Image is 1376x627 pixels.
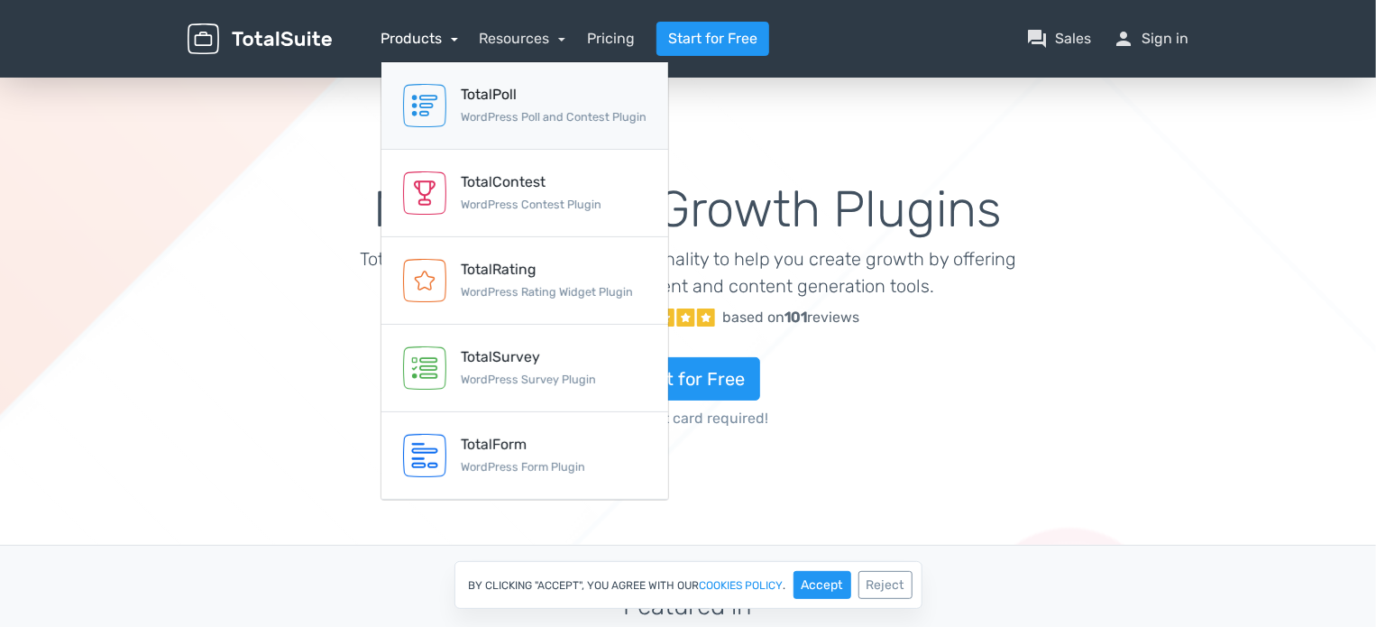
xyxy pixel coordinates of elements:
[461,259,633,281] div: TotalRating
[360,300,1017,336] a: Excellent 5/5 based on101reviews
[188,593,1188,621] h3: Featured in
[784,309,807,326] strong: 101
[454,561,922,609] div: By clicking "Accept", you agree with our .
[461,198,601,211] small: WordPress Contest Plugin
[722,307,859,328] div: based on reviews
[1113,28,1188,50] a: personSign in
[381,237,668,325] a: TotalRating WordPress Rating Widget Plugin
[1026,28,1091,50] a: question_answerSales
[461,171,601,193] div: TotalContest
[403,259,446,302] img: TotalRating
[381,412,668,500] a: TotalForm WordPress Form Plugin
[1026,28,1048,50] span: question_answer
[1113,28,1134,50] span: person
[188,23,332,55] img: TotalSuite for WordPress
[858,571,913,599] button: Reject
[587,28,635,50] a: Pricing
[461,373,596,386] small: WordPress Survey Plugin
[461,346,596,368] div: TotalSurvey
[403,171,446,215] img: TotalContest
[793,571,851,599] button: Accept
[461,285,633,299] small: WordPress Rating Widget Plugin
[381,325,668,412] a: TotalSurvey WordPress Survey Plugin
[656,22,769,56] a: Start for Free
[461,434,585,456] div: TotalForm
[461,110,647,124] small: WordPress Poll and Contest Plugin
[461,460,585,474] small: WordPress Form Plugin
[480,30,566,47] a: Resources
[360,408,1017,429] span: No credit card required!
[700,580,784,591] a: cookies policy
[403,346,446,390] img: TotalSurvey
[616,357,760,401] a: Start for Free
[403,84,446,127] img: TotalPoll
[381,62,668,150] a: TotalPoll WordPress Poll and Contest Plugin
[360,245,1017,300] p: TotalSuite extends WordPress functionality to help you create growth by offering a wide range of ...
[381,30,458,47] a: Products
[461,84,647,106] div: TotalPoll
[381,150,668,237] a: TotalContest WordPress Contest Plugin
[360,182,1017,238] h1: Marketing & Growth Plugins
[403,434,446,477] img: TotalForm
